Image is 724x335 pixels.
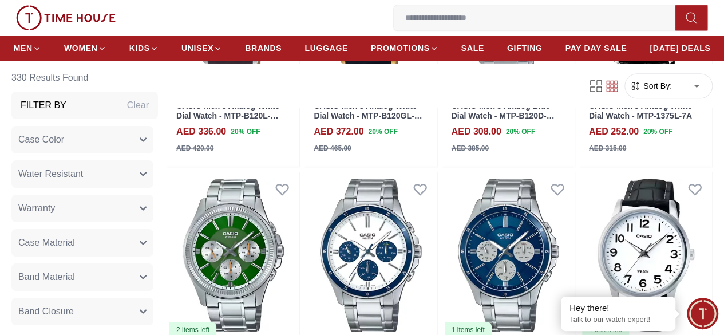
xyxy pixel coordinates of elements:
span: Band Material [18,270,75,284]
a: CASIO Men's Analog White Dial Watch - MTP-B120L-7AVDF [176,101,279,130]
div: Hey there! [569,302,667,314]
button: Sort By: [630,80,672,92]
span: LUGGAGE [304,42,348,54]
span: PROMOTIONS [371,42,430,54]
h6: 330 Results Found [11,64,158,92]
span: 20 % OFF [643,127,672,137]
a: LUGGAGE [304,38,348,58]
a: KIDS [129,38,159,58]
a: CASIO Men's Analog White Dial Watch - MTP-B120GL-7AVDF [314,101,422,130]
div: AED 465.00 [314,143,351,153]
button: Case Color [11,126,153,153]
a: PROMOTIONS [371,38,438,58]
button: Warranty [11,195,153,222]
a: WOMEN [64,38,106,58]
span: 20 % OFF [231,127,260,137]
div: AED 385.00 [452,143,489,153]
a: UNISEX [181,38,222,58]
span: GIFTING [507,42,543,54]
button: Case Material [11,229,153,257]
span: Warranty [18,202,55,215]
span: WOMEN [64,42,98,54]
h3: Filter By [21,98,66,112]
a: GIFTING [507,38,543,58]
span: Sort By: [641,80,672,92]
h4: AED 372.00 [314,125,363,139]
a: MEN [14,38,41,58]
a: CASIO Men's Analog Blue Dial Watch - MTP-B120D-1AVDF [452,101,555,130]
span: Band Closure [18,305,74,318]
span: 20 % OFF [368,127,397,137]
div: Clear [127,98,149,112]
span: Case Color [18,133,64,147]
h4: AED 308.00 [452,125,501,139]
a: SALE [461,38,484,58]
img: ... [16,5,116,30]
span: MEN [14,42,33,54]
button: Band Closure [11,298,153,325]
h4: AED 336.00 [176,125,226,139]
span: Water Resistant [18,167,83,181]
button: Water Resistant [11,160,153,188]
span: UNISEX [181,42,213,54]
span: SALE [461,42,484,54]
span: Case Material [18,236,75,250]
div: AED 420.00 [176,143,213,153]
span: [DATE] DEALS [650,42,710,54]
a: BRANDS [245,38,282,58]
h4: AED 252.00 [589,125,639,139]
div: Chat Widget [687,298,718,329]
span: BRANDS [245,42,282,54]
button: Band Material [11,263,153,291]
div: AED 315.00 [589,143,626,153]
p: Talk to our watch expert! [569,315,667,325]
span: PAY DAY SALE [565,42,627,54]
a: PAY DAY SALE [565,38,627,58]
a: CASIO Men's Analog White Dial Watch - MTP-1375L-7A [589,101,692,120]
span: KIDS [129,42,150,54]
span: 20 % OFF [506,127,535,137]
a: [DATE] DEALS [650,38,710,58]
